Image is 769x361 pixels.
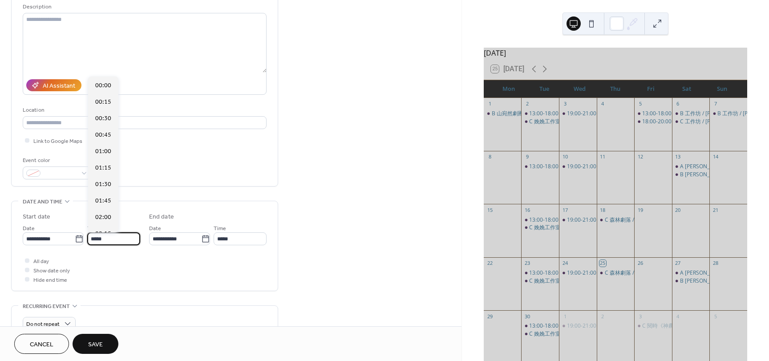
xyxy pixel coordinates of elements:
div: 13 [675,154,681,160]
div: 6 [675,101,681,107]
div: 27 [675,260,681,267]
div: B 山宛然劇團 / 黃武山 [484,110,522,118]
div: B 林采融 [672,171,710,178]
div: 10 [562,154,568,160]
div: 13:00-18:00 娩娩工作室-我們的六堂課 / 賴玟君 [521,269,559,277]
div: 19:00-21:00 [PERSON_NAME] [567,110,639,118]
div: C 娩娩工作室-我們的六堂課 / [PERSON_NAME] [529,330,641,338]
div: B 工作坊 / 潘冠宏 [672,110,710,118]
div: Start date [23,212,50,222]
div: Tue [526,80,562,98]
div: 1 [486,101,493,107]
span: Recurring event [23,302,70,311]
span: Cancel [30,340,53,349]
div: 2 [599,313,606,320]
span: Do not repeat [26,319,60,329]
div: 17 [562,207,568,213]
div: 8 [486,154,493,160]
div: Fri [633,80,669,98]
div: C 娩娩工作室-我們的六堂課 / [PERSON_NAME] [529,277,641,285]
div: Description [23,2,265,12]
div: 18:00-20:00 [PERSON_NAME] / [PERSON_NAME] [642,118,761,126]
div: 13:00-18:00 娩娩工作室-我們的六堂課 / 賴玟君 [521,322,559,330]
div: B [PERSON_NAME] [680,171,727,178]
div: B 工作坊 / 潘冠宏 [709,110,747,118]
div: 4 [599,101,606,107]
div: C 娩娩工作室-我們的六堂課 / 賴玟君 [521,330,559,338]
div: B 林采融 [672,277,710,285]
div: C 娩娩工作室-我們的六堂課 / 賴玟君 [521,224,559,231]
div: C 閱時《神農十七號》 / [PERSON_NAME] [642,322,741,330]
div: 23 [524,260,530,267]
div: End date [149,212,174,222]
div: 19 [637,207,644,213]
span: Time [214,224,226,233]
div: 9 [524,154,530,160]
div: 11 [599,154,606,160]
div: A [PERSON_NAME] [680,163,727,170]
button: Save [73,334,118,354]
div: C 工作坊 / 潘冠宏 [672,118,710,126]
span: 01:00 [95,147,111,156]
div: 13:00-18:00 娩娩工作室-我們的六堂課 / [PERSON_NAME] [529,110,667,118]
div: 15 [486,207,493,213]
span: Link to Google Maps [33,137,82,146]
span: Date [149,224,161,233]
div: AI Assistant [43,81,75,91]
div: [DATE] [484,48,747,58]
div: B 工作坊 / [PERSON_NAME] [680,110,747,118]
div: 19:00-21:00 柯燕玲 [559,163,597,170]
span: 02:15 [95,229,111,239]
span: 00:00 [95,81,111,90]
div: 7 [712,101,719,107]
a: Cancel [14,334,69,354]
div: 20 [675,207,681,213]
span: 00:45 [95,130,111,140]
div: A 林采融 [672,163,710,170]
div: 13:00-18:00 [PERSON_NAME] / [PERSON_NAME] [642,110,761,118]
div: C 娩娩工作室-我們的六堂課 / 賴玟君 [521,277,559,285]
div: 21 [712,207,719,213]
span: Date [23,224,35,233]
span: All day [33,257,49,266]
div: 26 [637,260,644,267]
div: 13:00-18:00 娩娩工作室-我們的六堂課 / [PERSON_NAME] [529,163,667,170]
div: 22 [486,260,493,267]
span: Hide end time [33,276,67,285]
div: 19:00-21:00 [PERSON_NAME] [567,216,639,224]
div: 5 [712,313,719,320]
div: 30 [524,313,530,320]
div: C 娩娩工作室-我們的六堂課 / [PERSON_NAME] [529,224,641,231]
div: C 工作坊 / [PERSON_NAME] [680,118,747,126]
div: C 森林劇落 / 黃秋富 [597,269,635,277]
div: 19:00-21:00 柯燕玲 [559,216,597,224]
span: Save [88,340,103,349]
div: 19:00-21:00 [PERSON_NAME] [567,322,639,330]
div: Location [23,105,265,115]
div: 18:00-20:00 林子強 / 許紘瑄 [634,118,672,126]
div: Sat [669,80,704,98]
span: Time [87,224,100,233]
div: 16 [524,207,530,213]
div: A [PERSON_NAME] [680,269,727,277]
div: C 森林劇落 / [PERSON_NAME] [605,216,677,224]
div: 19:00-21:00 柯燕玲 [559,110,597,118]
div: Mon [491,80,526,98]
div: 13:00-18:00 娩娩工作室-我們的六堂課 / [PERSON_NAME] [529,269,667,277]
div: 2 [524,101,530,107]
div: Event color [23,156,89,165]
div: 3 [637,313,644,320]
div: C 閱時《神農十七號》 / 戴家榆 [634,322,672,330]
div: 13:00-18:00 娩娩工作室-我們的六堂課 / 賴玟君 [521,163,559,170]
div: 29 [486,313,493,320]
div: 18 [599,207,606,213]
div: Thu [598,80,633,98]
div: 24 [562,260,568,267]
div: 19:00-21:00 柯燕玲 [559,322,597,330]
div: 1 [562,313,568,320]
div: 13:00-18:00 娩娩工作室-我們的六堂課 / [PERSON_NAME] [529,216,667,224]
div: 14 [712,154,719,160]
div: 13:00-18:00 林子強 / 許紘瑄 [634,110,672,118]
div: 19:00-21:00 柯燕玲 [559,269,597,277]
div: C 娩娩工作室-我們的六堂課 / [PERSON_NAME] [529,118,641,126]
